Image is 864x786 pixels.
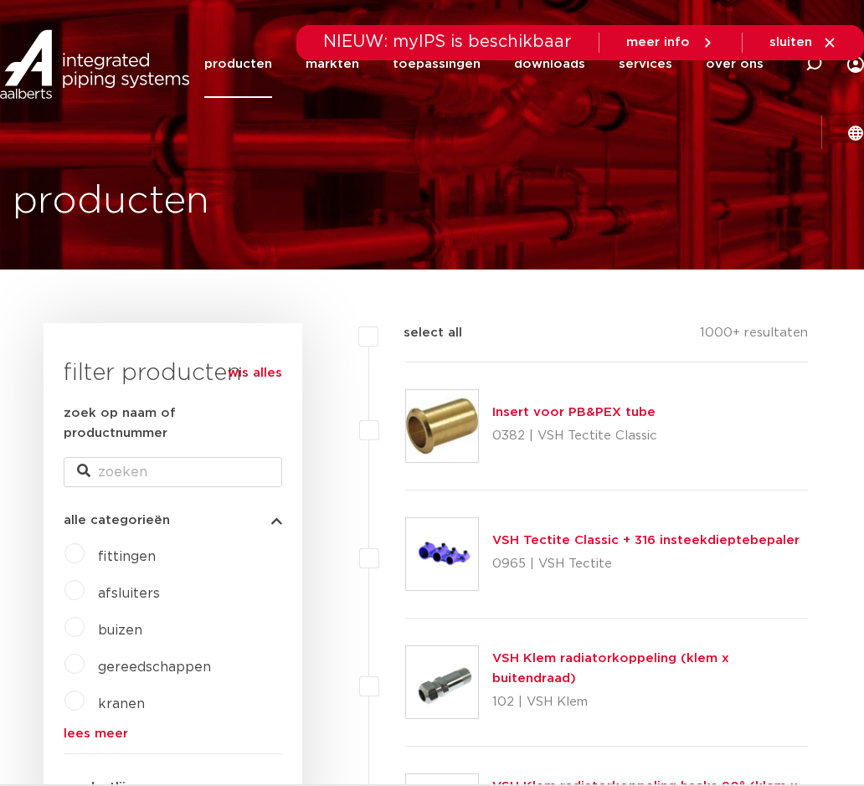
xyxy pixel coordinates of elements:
[706,30,764,98] a: over ons
[406,390,478,462] img: Thumbnail for Insert voor PB&PEX tube
[626,35,715,50] a: meer info
[769,35,837,50] a: sluiten
[64,357,282,390] h3: filter producten
[393,30,481,98] a: toepassingen
[306,30,359,98] a: markten
[64,514,282,527] button: alle categorieën
[700,323,808,349] p: 1000+ resultaten
[847,30,864,98] div: my IPS
[98,550,156,563] a: fittingen
[64,403,282,444] label: zoek op naam of productnummer
[406,646,478,718] img: Thumbnail for VSH Klem radiatorkoppeling (klem x buitendraad)
[514,30,585,98] a: downloads
[64,514,170,527] span: alle categorieën
[492,423,657,450] p: 0382 | VSH Tectite Classic
[492,406,656,419] a: Insert voor PB&PEX tube
[323,33,572,50] span: NIEUW: myIPS is beschikbaar
[378,323,462,343] label: select all
[769,36,812,49] span: sluiten
[626,36,690,49] span: meer info
[98,624,142,637] a: buizen
[13,175,209,229] h1: producten
[619,30,672,98] a: services
[64,727,282,740] a: lees meer
[492,551,800,578] p: 0965 | VSH Tectite
[204,30,272,98] a: producten
[406,518,478,590] img: Thumbnail for VSH Tectite Classic + 316 insteekdieptebepaler
[492,534,800,547] a: VSH Tectite Classic + 316 insteekdieptebepaler
[64,457,282,487] input: zoeken
[228,363,282,383] a: wis alles
[98,660,211,674] a: gereedschappen
[98,587,160,600] a: afsluiters
[204,30,764,98] nav: Menu
[492,689,808,716] p: 102 | VSH Klem
[492,652,729,685] a: VSH Klem radiatorkoppeling (klem x buitendraad)
[98,697,145,711] a: kranen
